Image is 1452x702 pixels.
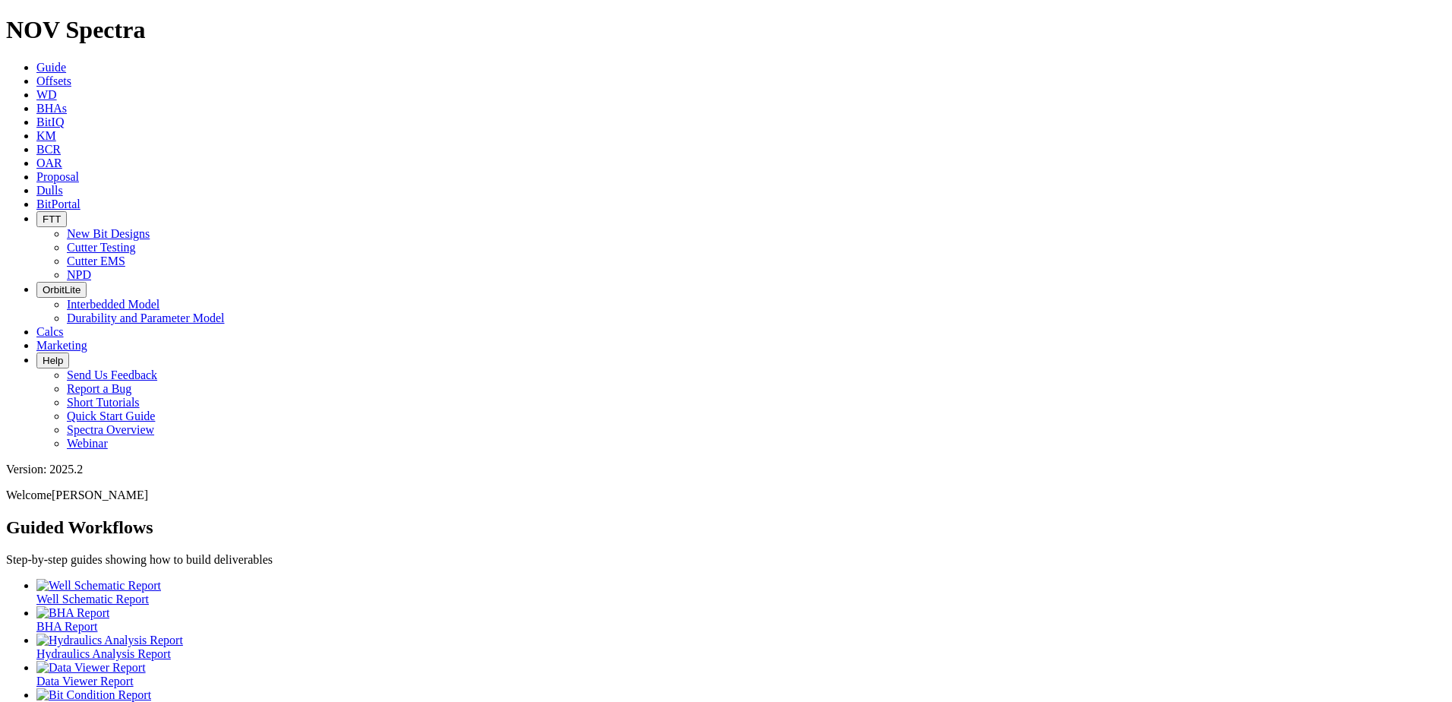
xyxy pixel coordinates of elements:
[67,255,125,267] a: Cutter EMS
[6,553,1446,567] p: Step-by-step guides showing how to build deliverables
[36,661,1446,688] a: Data Viewer Report Data Viewer Report
[36,129,56,142] a: KM
[36,184,63,197] a: Dulls
[36,143,61,156] a: BCR
[36,74,71,87] a: Offsets
[43,284,80,296] span: OrbitLite
[67,268,91,281] a: NPD
[36,606,109,620] img: BHA Report
[6,16,1446,44] h1: NOV Spectra
[36,353,69,368] button: Help
[67,437,108,450] a: Webinar
[36,688,151,702] img: Bit Condition Report
[43,355,63,366] span: Help
[36,620,97,633] span: BHA Report
[67,382,131,395] a: Report a Bug
[36,675,134,688] span: Data Viewer Report
[6,489,1446,502] p: Welcome
[67,311,225,324] a: Durability and Parameter Model
[36,593,149,606] span: Well Schematic Report
[36,634,183,647] img: Hydraulics Analysis Report
[36,647,171,660] span: Hydraulics Analysis Report
[36,88,57,101] a: WD
[52,489,148,501] span: [PERSON_NAME]
[36,634,1446,660] a: Hydraulics Analysis Report Hydraulics Analysis Report
[36,325,64,338] a: Calcs
[67,423,154,436] a: Spectra Overview
[36,198,80,210] a: BitPortal
[36,282,87,298] button: OrbitLite
[36,606,1446,633] a: BHA Report BHA Report
[36,339,87,352] a: Marketing
[67,241,136,254] a: Cutter Testing
[36,661,146,675] img: Data Viewer Report
[67,396,140,409] a: Short Tutorials
[43,213,61,225] span: FTT
[6,517,1446,538] h2: Guided Workflows
[36,157,62,169] a: OAR
[36,211,67,227] button: FTT
[6,463,1446,476] div: Version: 2025.2
[67,368,157,381] a: Send Us Feedback
[67,298,159,311] a: Interbedded Model
[36,579,161,593] img: Well Schematic Report
[36,170,79,183] a: Proposal
[67,227,150,240] a: New Bit Designs
[67,409,155,422] a: Quick Start Guide
[36,61,66,74] a: Guide
[36,115,64,128] a: BitIQ
[36,102,67,115] a: BHAs
[36,579,1446,606] a: Well Schematic Report Well Schematic Report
